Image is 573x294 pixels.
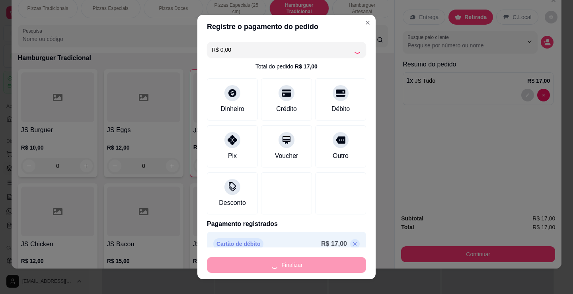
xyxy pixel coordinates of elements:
[275,151,298,161] div: Voucher
[295,62,318,70] div: R$ 17,00
[353,46,361,54] div: Loading
[321,239,347,249] p: R$ 17,00
[331,104,350,114] div: Débito
[276,104,297,114] div: Crédito
[228,151,237,161] div: Pix
[197,15,376,39] header: Registre o pagamento do pedido
[220,104,244,114] div: Dinheiro
[212,42,353,58] input: Ex.: hambúrguer de cordeiro
[213,238,263,249] p: Cartão de débito
[255,62,318,70] div: Total do pedido
[361,16,374,29] button: Close
[219,198,246,208] div: Desconto
[207,219,366,229] p: Pagamento registrados
[333,151,349,161] div: Outro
